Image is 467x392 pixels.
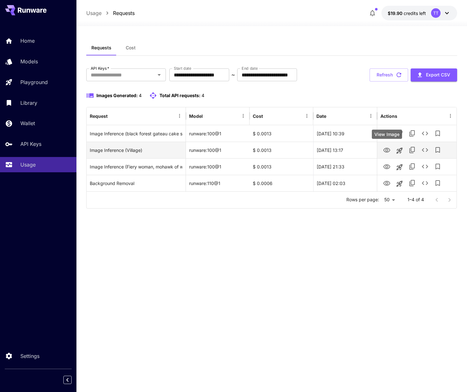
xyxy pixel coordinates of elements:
[406,127,419,140] button: Copy TaskUUID
[155,70,164,79] button: Open
[90,175,183,191] div: Click to copy prompt
[407,196,424,203] p: 1–4 of 4
[108,111,117,120] button: Sort
[393,144,406,157] button: Launch in playground
[380,113,397,119] div: Actions
[446,111,455,120] button: Menu
[372,130,402,139] div: View Image
[431,160,444,173] button: Add to library
[406,160,419,173] button: Copy TaskUUID
[96,93,138,98] span: Images Generated:
[91,66,109,71] label: API Keys
[250,142,313,158] div: $ 0.0013
[86,9,102,17] a: Usage
[431,8,441,18] div: TT
[20,161,36,168] p: Usage
[20,99,37,107] p: Library
[202,93,204,98] span: 4
[186,125,250,142] div: runware:100@1
[250,125,313,142] div: $ 0.0013
[313,158,377,175] div: 28 Aug, 2025 21:33
[159,93,201,98] span: Total API requests:
[126,45,136,51] span: Cost
[174,66,191,71] label: Start date
[90,113,108,119] div: Request
[431,127,444,140] button: Add to library
[366,111,375,120] button: Menu
[393,128,406,140] button: Launch in playground
[250,175,313,191] div: $ 0.0006
[419,160,431,173] button: See details
[186,158,250,175] div: runware:100@1
[419,144,431,156] button: See details
[393,177,406,190] button: Launch in playground
[380,143,393,156] button: View Image
[370,68,408,82] button: Refresh
[90,159,183,175] div: Click to copy prompt
[20,140,41,148] p: API Keys
[411,68,457,82] button: Export CSV
[431,177,444,189] button: Add to library
[404,11,426,16] span: credits left
[264,111,272,120] button: Sort
[380,160,393,173] button: View Image
[139,93,142,98] span: 4
[316,113,326,119] div: Date
[239,111,248,120] button: Menu
[113,9,135,17] a: Requests
[90,142,183,158] div: Click to copy prompt
[20,119,35,127] p: Wallet
[381,6,457,20] button: $19.9012TT
[419,177,431,189] button: See details
[250,158,313,175] div: $ 0.0013
[393,161,406,174] button: Launch in playground
[406,144,419,156] button: Copy TaskUUID
[186,142,250,158] div: runware:100@1
[327,111,336,120] button: Sort
[91,45,111,51] span: Requests
[346,196,379,203] p: Rows per page:
[186,175,250,191] div: runware:110@1
[313,142,377,158] div: 30 Aug, 2025 13:17
[302,111,311,120] button: Menu
[388,10,426,17] div: $19.9012
[20,37,35,45] p: Home
[20,78,48,86] p: Playground
[20,58,38,65] p: Models
[380,176,393,189] button: View Image
[382,195,397,204] div: 50
[90,125,183,142] div: Click to copy prompt
[313,125,377,142] div: 31 Aug, 2025 10:39
[68,374,76,386] div: Collapse sidebar
[313,175,377,191] div: 28 Aug, 2025 02:03
[431,144,444,156] button: Add to library
[175,111,184,120] button: Menu
[388,11,404,16] span: $19.90
[189,113,203,119] div: Model
[63,376,72,384] button: Collapse sidebar
[86,9,135,17] nav: breadcrumb
[231,71,235,79] p: ~
[419,127,431,140] button: See details
[242,66,258,71] label: End date
[380,127,393,140] button: View Image
[20,352,39,360] p: Settings
[203,111,212,120] button: Sort
[406,177,419,189] button: Copy TaskUUID
[253,113,263,119] div: Cost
